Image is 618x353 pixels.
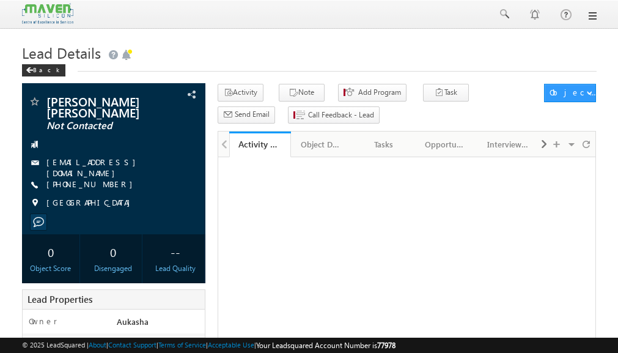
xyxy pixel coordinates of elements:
span: Aukasha [117,316,149,327]
span: 77978 [377,341,395,350]
span: Call Feedback - Lead [308,110,374,121]
div: Lead Quality [150,263,202,274]
div: Object Score [25,263,77,274]
button: Add Program [338,84,406,102]
label: Owner [29,316,57,327]
div: Back [22,64,65,76]
div: Tasks [363,137,404,152]
button: Activity [218,84,263,102]
button: Send Email [218,106,275,124]
a: Acceptable Use [208,341,254,349]
li: Lead Details [291,132,353,156]
a: Opportunities [415,132,477,157]
li: Opportunities [415,132,477,156]
span: Send Email [235,109,270,120]
span: [PERSON_NAME] [PERSON_NAME] [46,95,158,117]
button: Call Feedback - Lead [288,106,380,124]
div: Object Actions [550,87,601,98]
a: Interview Status [477,132,539,157]
button: Task [423,84,469,102]
span: Your Leadsquared Account Number is [256,341,395,350]
div: Disengaged [87,263,139,274]
span: [GEOGRAPHIC_DATA] [46,197,136,209]
div: -- [150,240,202,263]
a: Terms of Service [158,341,206,349]
a: About [89,341,106,349]
span: [PHONE_NUMBER] [46,179,139,191]
button: Note [279,84,325,102]
div: Opportunities [425,137,466,152]
div: Object Details [301,137,342,152]
div: Activity History [238,138,282,150]
a: Contact Support [108,341,156,349]
a: Tasks [353,132,415,157]
li: Activity History [229,132,291,156]
a: Back [22,64,72,74]
div: Interview Status [487,137,528,152]
li: Interview Status [477,132,539,156]
span: Add Program [358,87,401,98]
button: Object Actions [544,84,597,102]
span: © 2025 LeadSquared | | | | | [22,340,395,351]
div: 0 [87,240,139,263]
span: Lead Details [22,43,101,62]
span: Not Contacted [46,120,158,132]
span: Lead Properties [28,293,92,305]
div: 0 [25,240,77,263]
a: Activity History [229,132,291,157]
img: Custom Logo [22,3,73,24]
a: [EMAIL_ADDRESS][DOMAIN_NAME] [46,157,142,178]
a: Object Details [291,132,353,157]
